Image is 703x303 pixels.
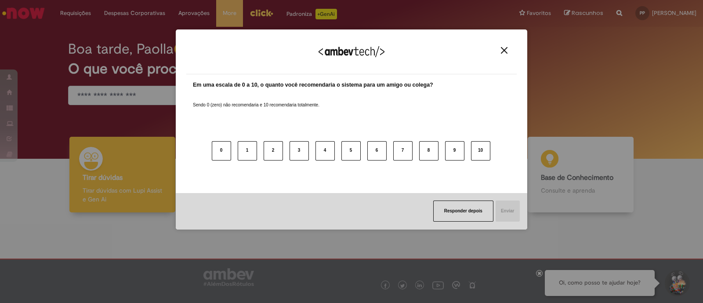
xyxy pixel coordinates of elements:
[433,201,493,222] button: Responder depois
[501,47,507,54] img: Close
[445,141,464,161] button: 9
[290,141,309,161] button: 3
[367,141,387,161] button: 6
[193,91,319,108] label: Sendo 0 (zero) não recomendaria e 10 recomendaria totalmente.
[264,141,283,161] button: 2
[419,141,438,161] button: 8
[393,141,413,161] button: 7
[315,141,335,161] button: 4
[193,81,433,89] label: Em uma escala de 0 a 10, o quanto você recomendaria o sistema para um amigo ou colega?
[498,47,510,54] button: Close
[319,46,384,57] img: Logo Ambevtech
[471,141,490,161] button: 10
[212,141,231,161] button: 0
[341,141,361,161] button: 5
[238,141,257,161] button: 1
